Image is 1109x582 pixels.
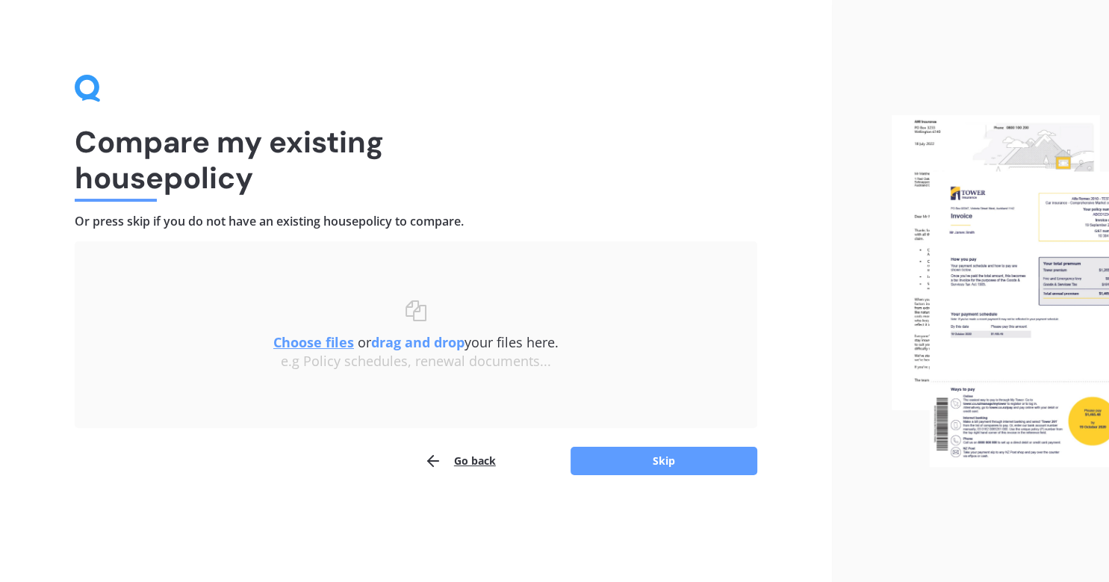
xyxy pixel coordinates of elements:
[75,124,757,196] h1: Compare my existing house policy
[371,333,465,351] b: drag and drop
[273,333,559,351] span: or your files here.
[892,115,1109,466] img: files.webp
[105,353,727,370] div: e.g Policy schedules, renewal documents...
[571,447,757,475] button: Skip
[273,333,354,351] u: Choose files
[75,214,757,229] h4: Or press skip if you do not have an existing house policy to compare.
[424,446,496,476] button: Go back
